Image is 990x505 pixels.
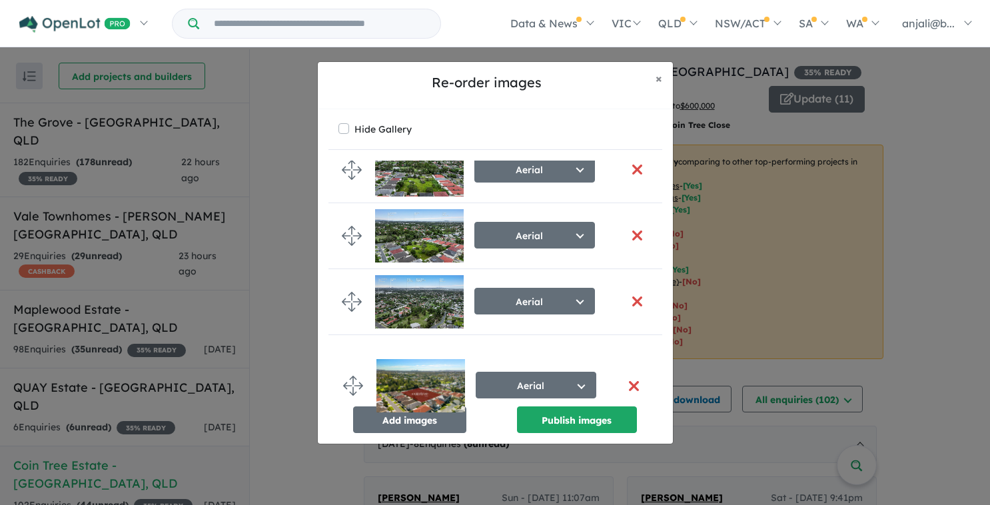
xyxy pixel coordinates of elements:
[375,275,464,328] img: Coin%20Tree%20Estate%20-%20Inala___1760420942_0.jpg
[202,9,438,38] input: Try estate name, suburb, builder or developer
[656,71,662,86] span: ×
[375,209,464,262] img: Coin%20Tree%20Estate%20-%20Inala___1760420942.jpg
[328,73,645,93] h5: Re-order images
[474,288,595,314] button: Aerial
[474,222,595,249] button: Aerial
[353,406,466,433] button: Add images
[19,16,131,33] img: Openlot PRO Logo White
[342,160,362,180] img: drag.svg
[902,17,955,30] span: anjali@b...
[517,406,637,433] button: Publish images
[342,226,362,246] img: drag.svg
[354,120,412,139] label: Hide Gallery
[342,292,362,312] img: drag.svg
[474,156,595,183] button: Aerial
[375,143,464,197] img: Coin%20Tree%20Estate%20-%20Inala___1760420941_0.jpg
